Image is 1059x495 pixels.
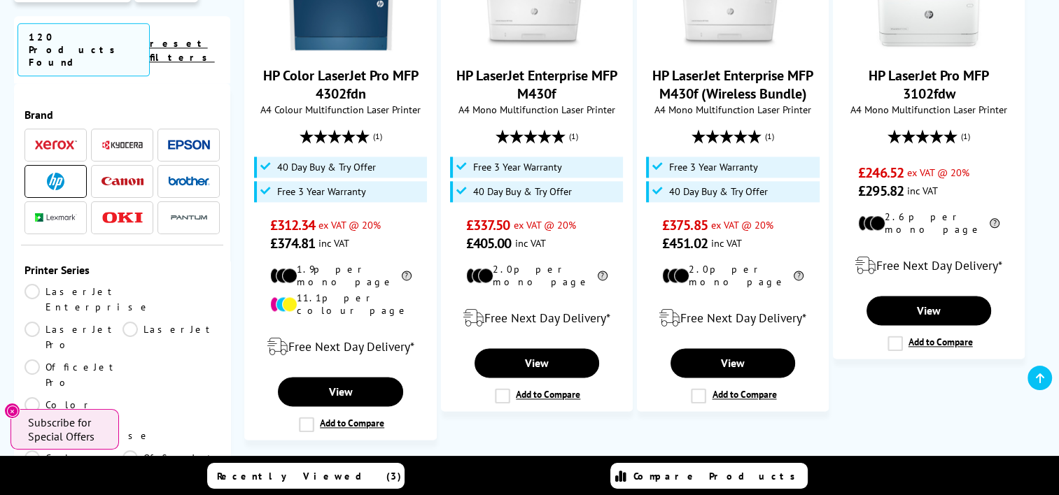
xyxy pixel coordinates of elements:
[475,348,599,378] a: View
[24,397,151,443] a: Color LaserJet Enterprise
[318,236,349,250] span: inc VAT
[449,103,625,116] span: A4 Mono Multifunction Laser Printer
[645,103,821,116] span: A4 Mono Multifunction Laser Printer
[858,210,1000,236] li: 2.6p per mono page
[669,186,768,197] span: 40 Day Buy & Try Offer
[466,216,510,234] span: £337.50
[277,186,366,197] span: Free 3 Year Warranty
[610,463,808,489] a: Compare Products
[168,173,210,190] a: Brother
[270,263,412,288] li: 1.9p per mono page
[765,123,774,150] span: (1)
[841,103,1017,116] span: A4 Mono Multifunction Laser Printer
[24,322,122,352] a: LaserJet Pro
[263,66,419,103] a: HP Color LaserJet Pro MFP 4302fdn
[288,41,393,55] a: HP Color LaserJet Pro MFP 4302fdn
[35,209,77,227] a: Lexmark
[961,123,970,150] span: (1)
[473,162,562,173] span: Free 3 Year Warranty
[252,327,428,366] div: modal_delivery
[28,415,105,443] span: Subscribe for Special Offers
[473,186,572,197] span: 40 Day Buy & Try Offer
[449,299,625,338] div: modal_delivery
[24,108,220,122] span: Brand
[122,322,220,352] a: LaserJet
[299,417,384,432] label: Add to Compare
[35,136,77,154] a: Xerox
[24,263,220,277] span: Printer Series
[101,173,143,190] a: Canon
[35,140,77,150] img: Xerox
[711,236,742,250] span: inc VAT
[217,470,402,482] span: Recently Viewed (3)
[711,218,773,231] span: ex VAT @ 20%
[680,41,785,55] a: HP LaserJet Enterprise MFP M430f (Wireless Bundle)
[671,348,795,378] a: View
[101,209,143,227] a: OKI
[270,234,316,252] span: £374.81
[35,173,77,190] a: HP
[4,403,20,419] button: Close
[662,263,804,288] li: 2.0p per mono page
[373,123,382,150] span: (1)
[662,216,708,234] span: £375.85
[252,103,428,116] span: A4 Colour Multifunction Laser Printer
[270,216,316,234] span: £312.34
[278,377,402,406] a: View
[101,140,143,150] img: Kyocera
[869,66,989,103] a: HP LaserJet Pro MFP 3102fdw
[101,136,143,154] a: Kyocera
[168,140,210,150] img: Epson
[514,236,545,250] span: inc VAT
[633,470,803,482] span: Compare Products
[24,359,122,390] a: OfficeJet Pro
[168,136,210,154] a: Epson
[17,23,150,76] span: 120 Products Found
[495,388,580,403] label: Add to Compare
[876,41,981,55] a: HP LaserJet Pro MFP 3102fdw
[858,164,904,182] span: £246.52
[101,177,143,186] img: Canon
[24,284,151,315] a: LaserJet Enterprise
[484,41,589,55] a: HP LaserJet Enterprise MFP M430f
[662,234,708,252] span: £451.02
[907,166,969,179] span: ex VAT @ 20%
[277,162,376,173] span: 40 Day Buy & Try Offer
[270,292,412,317] li: 11.1p per colour page
[168,209,210,226] img: Pantum
[888,336,973,351] label: Add to Compare
[466,234,512,252] span: £405.00
[841,246,1017,285] div: modal_delivery
[691,388,776,403] label: Add to Compare
[867,296,991,325] a: View
[569,123,578,150] span: (1)
[318,218,381,231] span: ex VAT @ 20%
[207,463,405,489] a: Recently Viewed (3)
[35,213,77,222] img: Lexmark
[669,162,758,173] span: Free 3 Year Warranty
[168,209,210,227] a: Pantum
[150,37,215,64] a: reset filters
[652,66,813,103] a: HP LaserJet Enterprise MFP M430f (Wireless Bundle)
[456,66,617,103] a: HP LaserJet Enterprise MFP M430f
[513,218,575,231] span: ex VAT @ 20%
[101,212,143,224] img: OKI
[47,173,64,190] img: HP
[907,184,938,197] span: inc VAT
[858,182,904,200] span: £295.82
[645,299,821,338] div: modal_delivery
[466,263,608,288] li: 2.0p per mono page
[168,176,210,186] img: Brother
